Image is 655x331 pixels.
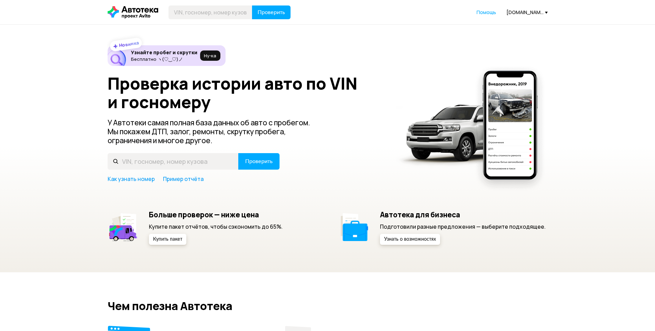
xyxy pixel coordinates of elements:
[108,74,387,111] h1: Проверка истории авто по VIN и госномеру
[149,234,186,245] button: Купить пакет
[168,5,252,19] input: VIN, госномер, номер кузова
[477,9,496,15] span: Помощь
[380,210,546,219] h5: Автотека для бизнеса
[380,223,546,230] p: Подготовили разные предложения — выберите подходящее.
[506,9,548,15] div: [DOMAIN_NAME][EMAIL_ADDRESS][DOMAIN_NAME]
[108,300,548,312] h2: Чем полезна Автотека
[245,159,273,164] span: Проверить
[258,10,285,15] span: Проверить
[153,237,182,242] span: Купить пакет
[108,118,321,145] p: У Автотеки самая полная база данных об авто с пробегом. Мы покажем ДТП, залог, ремонты, скрутку п...
[163,175,204,183] a: Пример отчёта
[380,234,440,245] button: Узнать о возможностях
[149,210,283,219] h5: Больше проверок — ниже цена
[204,53,216,58] span: Ну‑ка
[252,5,291,19] button: Проверить
[108,175,155,183] a: Как узнать номер
[131,49,197,56] h6: Узнайте пробег и скрутки
[384,237,436,242] span: Узнать о возможностях
[238,153,280,170] button: Проверить
[118,39,139,48] strong: Новинка
[477,9,496,16] a: Помощь
[131,56,197,62] p: Бесплатно ヽ(♡‿♡)ノ
[108,153,239,170] input: VIN, госномер, номер кузова
[149,223,283,230] p: Купите пакет отчётов, чтобы сэкономить до 65%.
